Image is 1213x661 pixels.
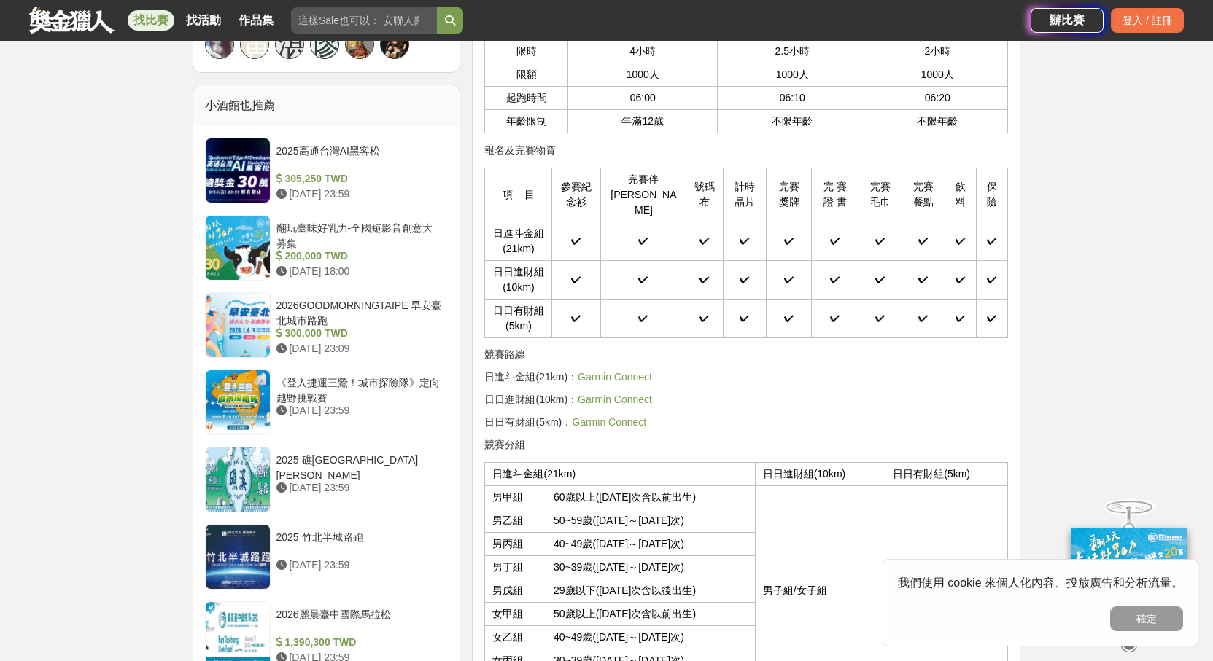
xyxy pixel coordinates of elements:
[552,222,601,260] td: ✔
[345,30,374,59] a: Avatar
[485,63,568,87] td: 限額
[346,31,373,58] img: Avatar
[485,222,552,260] td: 日進斗金組(21km)
[546,625,756,649] td: 40~49歲([DATE]～[DATE]次)
[578,394,652,405] a: Garmin Connect
[686,222,724,260] td: ✔
[686,260,724,299] td: ✔
[1111,8,1184,33] div: 登入 / 註冊
[276,530,443,558] div: 2025 竹北半城路跑
[718,40,867,63] td: 2.5小時
[977,222,1008,260] td: ✔
[945,260,977,299] td: ✔
[276,187,443,202] div: [DATE] 23:59
[484,369,1008,385] p: 日進斗金組(21km)：
[686,299,724,337] td: ✔
[601,260,686,299] td: ✔
[485,602,546,625] td: 女甲組
[485,555,546,579] td: 男丁組
[724,260,767,299] td: ✔
[546,532,756,555] td: 40~49歲([DATE]～[DATE]次)
[724,299,767,337] td: ✔
[867,87,1008,110] td: 06:20
[546,509,756,532] td: 50~59歲([DATE]～[DATE]次)
[276,635,443,650] div: 1,390,300 TWD
[205,30,234,59] a: Avatar
[276,249,443,264] div: 200,000 TWD
[811,222,859,260] td: ✔
[718,87,867,110] td: 06:10
[485,260,552,299] td: 日日進財組(10km)
[276,375,443,403] div: 《登入捷運三鶯！城市探險隊》定向越野挑戰賽
[811,168,859,222] td: 完 賽 證 書
[724,222,767,260] td: ✔
[485,625,546,649] td: 女乙組
[276,558,443,573] div: [DATE] 23:59
[546,579,756,602] td: 29歲以下([DATE]次含以後出生)
[484,392,1008,407] p: 日日進財組(10km)：
[485,87,568,110] td: 起跑時間
[205,369,449,435] a: 《登入捷運三鶯！城市探險隊》定向越野挑戰賽 [DATE] 23:59
[180,10,227,31] a: 找活動
[485,532,546,555] td: 男丙組
[767,222,811,260] td: ✔
[1110,606,1183,631] button: 確定
[276,480,443,496] div: [DATE] 23:59
[568,87,718,110] td: 06:00
[568,110,718,133] td: 年滿12歲
[867,110,1008,133] td: 不限年齡
[240,30,269,59] a: 黃
[485,462,755,485] td: 日進斗金組(21km)
[484,415,1008,430] p: 日日有財組(5km)：
[859,260,902,299] td: ✔
[310,30,339,59] a: 廖
[811,260,859,299] td: ✔
[902,299,945,337] td: ✔
[205,215,449,281] a: 翻玩臺味好乳力-全國短影音創意大募集 200,000 TWD [DATE] 18:00
[381,31,408,58] img: Avatar
[546,485,756,509] td: 60歲以上([DATE]次含以前出生)
[572,416,646,428] a: Garmin Connect
[485,509,546,532] td: 男乙組
[898,576,1183,589] span: 我們使用 cookie 來個人化內容、投放廣告和分析流量。
[859,168,902,222] td: 完賽毛巾
[193,85,460,126] div: 小酒館也推薦
[276,607,443,635] div: 2026麗晨臺中國際馬拉松
[686,168,724,222] td: 號碼布
[945,299,977,337] td: ✔
[485,485,546,509] td: 男甲組
[1071,528,1187,625] img: ff197300-f8ee-455f-a0ae-06a3645bc375.jpg
[1031,8,1104,33] a: 辦比賽
[724,168,767,222] td: 計時晶片
[867,63,1008,87] td: 1000人
[276,171,443,187] div: 305,250 TWD
[276,264,443,279] div: [DATE] 18:00
[276,403,443,418] div: [DATE] 23:59
[902,222,945,260] td: ✔
[276,341,443,356] div: [DATE] 23:09
[601,168,686,222] td: 完賽伴[PERSON_NAME]
[859,299,902,337] td: ✔
[977,260,1008,299] td: ✔
[485,299,552,337] td: 日日有財組(5km)
[380,30,409,59] a: Avatar
[484,437,1008,453] p: 競賽分組
[945,168,977,222] td: 飲料
[484,143,1008,158] p: 報名及完賽物資
[205,447,449,512] a: 2025 礁[GEOGRAPHIC_DATA][PERSON_NAME] [DATE] 23:59
[568,40,718,63] td: 4小時
[718,63,867,87] td: 1000人
[885,462,1008,485] td: 日日有財組(5km)
[601,222,686,260] td: ✔
[485,168,552,222] td: 項 目
[859,222,902,260] td: ✔
[276,144,443,171] div: 2025高通台灣AI黑客松
[755,462,885,485] td: 日日進財組(10km)
[485,110,568,133] td: 年齡限制
[902,168,945,222] td: 完賽餐點
[276,326,443,341] div: 300,000 TWD
[546,555,756,579] td: 30~39歲([DATE]～[DATE]次)
[767,260,811,299] td: ✔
